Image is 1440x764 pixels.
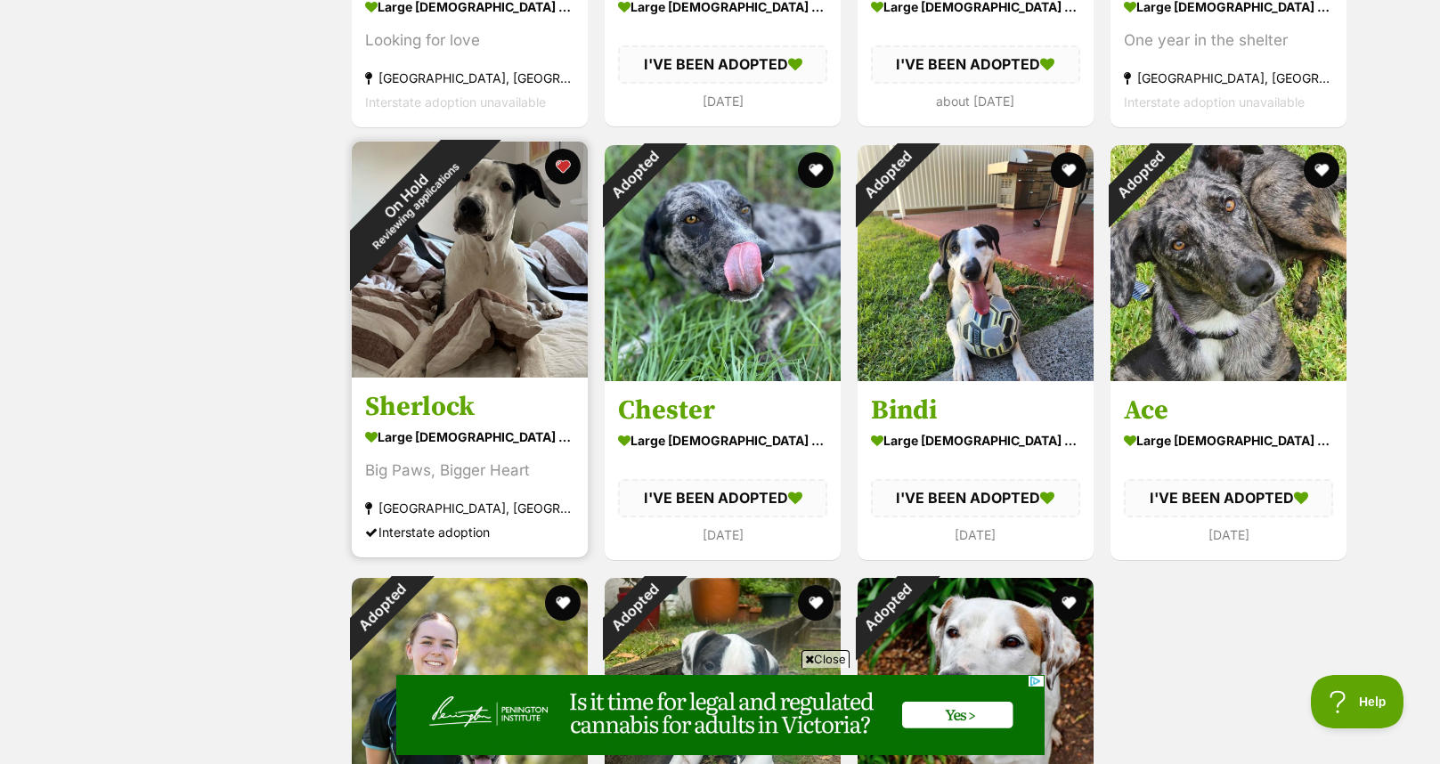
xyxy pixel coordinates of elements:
[365,67,574,91] div: [GEOGRAPHIC_DATA], [GEOGRAPHIC_DATA]
[352,363,588,381] a: On HoldReviewing applications
[1086,122,1192,228] div: Adopted
[618,394,827,427] h3: Chester
[1111,367,1346,385] a: Adopted
[352,142,588,378] img: Sherlock
[858,145,1094,381] img: Bindi
[1111,145,1346,381] img: Ace
[581,555,687,661] div: Adopted
[1311,675,1404,728] iframe: Help Scout Beacon - Open
[370,160,461,252] span: Reviewing applications
[605,367,841,385] a: Adopted
[365,520,574,544] div: Interstate adoption
[545,149,581,184] button: favourite
[605,145,841,381] img: Chester
[618,479,827,516] div: I'VE BEEN ADOPTED
[396,675,1045,755] iframe: Advertisement
[1124,479,1333,516] div: I'VE BEEN ADOPTED
[1051,585,1086,621] button: favourite
[834,122,940,228] div: Adopted
[618,46,827,84] div: I'VE BEEN ADOPTED
[1124,522,1333,546] div: [DATE]
[858,367,1094,385] a: Adopted
[1124,95,1305,110] span: Interstate adoption unavailable
[618,427,827,453] div: large [DEMOGRAPHIC_DATA] Dog
[312,102,508,298] div: On Hold
[1051,152,1086,188] button: favourite
[1124,427,1333,453] div: large [DEMOGRAPHIC_DATA] Dog
[801,650,850,668] span: Close
[798,585,834,621] button: favourite
[365,29,574,53] div: Looking for love
[581,122,687,228] div: Adopted
[1111,380,1346,559] a: Ace large [DEMOGRAPHIC_DATA] Dog I'VE BEEN ADOPTED [DATE] favourite
[618,522,827,546] div: [DATE]
[618,89,827,113] div: [DATE]
[1124,394,1333,427] h3: Ace
[798,152,834,188] button: favourite
[871,394,1080,427] h3: Bindi
[328,555,434,661] div: Adopted
[834,555,940,661] div: Adopted
[871,89,1080,113] div: about [DATE]
[545,585,581,621] button: favourite
[365,496,574,520] div: [GEOGRAPHIC_DATA], [GEOGRAPHIC_DATA]
[871,427,1080,453] div: large [DEMOGRAPHIC_DATA] Dog
[365,459,574,483] div: Big Paws, Bigger Heart
[871,522,1080,546] div: [DATE]
[365,95,546,110] span: Interstate adoption unavailable
[871,46,1080,84] div: I'VE BEEN ADOPTED
[352,377,588,557] a: Sherlock large [DEMOGRAPHIC_DATA] Dog Big Paws, Bigger Heart [GEOGRAPHIC_DATA], [GEOGRAPHIC_DATA]...
[871,479,1080,516] div: I'VE BEEN ADOPTED
[605,380,841,559] a: Chester large [DEMOGRAPHIC_DATA] Dog I'VE BEEN ADOPTED [DATE] favourite
[858,380,1094,559] a: Bindi large [DEMOGRAPHIC_DATA] Dog I'VE BEEN ADOPTED [DATE] favourite
[1124,67,1333,91] div: [GEOGRAPHIC_DATA], [GEOGRAPHIC_DATA]
[1304,152,1339,188] button: favourite
[365,390,574,424] h3: Sherlock
[1124,29,1333,53] div: One year in the shelter
[365,424,574,450] div: large [DEMOGRAPHIC_DATA] Dog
